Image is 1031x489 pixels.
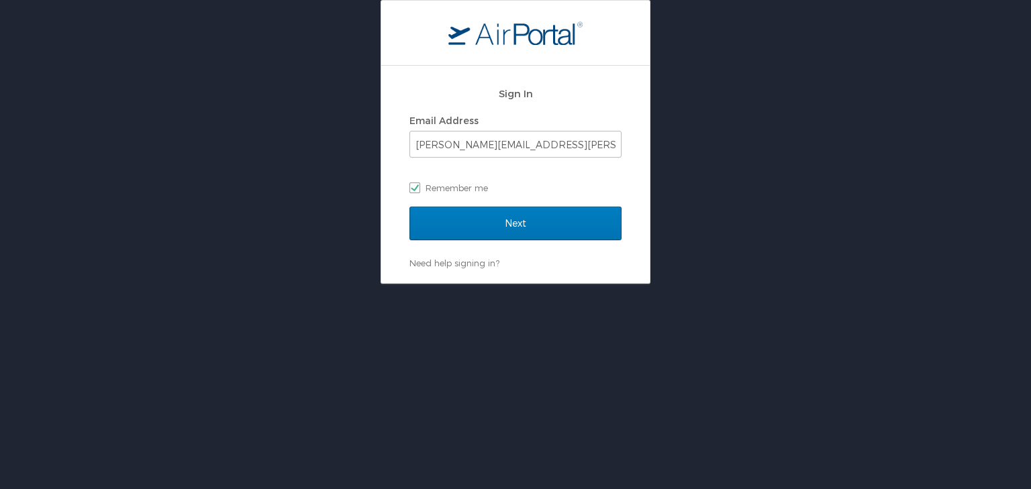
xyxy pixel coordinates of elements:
[409,258,499,268] a: Need help signing in?
[448,21,583,45] img: logo
[409,115,479,126] label: Email Address
[409,86,622,101] h2: Sign In
[409,178,622,198] label: Remember me
[409,207,622,240] input: Next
